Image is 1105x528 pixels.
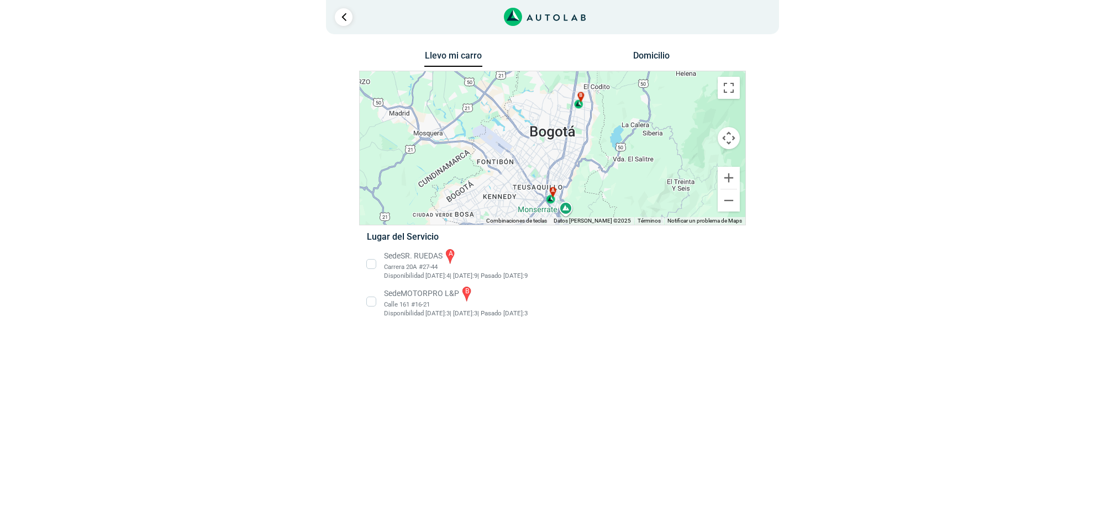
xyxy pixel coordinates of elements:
a: Ir al paso anterior [335,8,352,26]
a: Notificar un problema de Maps [667,218,742,224]
button: Llevo mi carro [424,50,482,67]
button: Domicilio [623,50,681,66]
span: 1 [755,8,765,27]
button: Controles de visualización del mapa [718,127,740,149]
button: Cambiar a la vista en pantalla completa [718,77,740,99]
span: a [551,187,555,195]
span: b [579,92,582,99]
span: Datos [PERSON_NAME] ©2025 [554,218,631,224]
a: Términos [638,218,661,224]
button: Combinaciones de teclas [486,217,547,225]
button: Ampliar [718,167,740,189]
a: Abre esta zona en Google Maps (se abre en una nueva ventana) [362,210,399,225]
button: Reducir [718,189,740,212]
a: Link al sitio de autolab [504,11,586,22]
h5: Lugar del Servicio [367,231,738,242]
img: Google [362,210,399,225]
